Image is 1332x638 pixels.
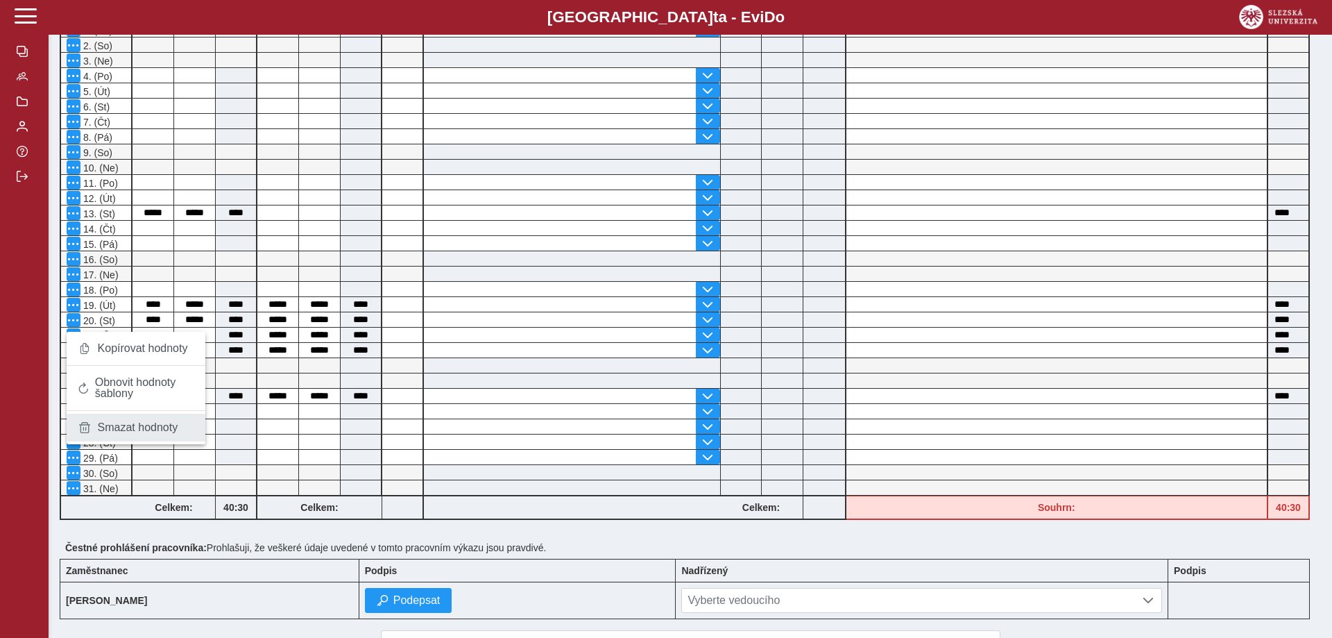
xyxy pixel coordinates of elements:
[80,285,118,296] span: 18. (Po)
[67,176,80,190] button: Menu
[67,145,80,159] button: Menu
[80,71,112,82] span: 4. (Po)
[80,224,116,235] span: 14. (Čt)
[80,117,110,128] span: 7. (Čt)
[80,178,118,189] span: 11. (Po)
[67,283,80,296] button: Menu
[67,206,80,220] button: Menu
[80,315,115,326] span: 20. (St)
[80,239,118,250] span: 15. (Pá)
[67,130,80,144] button: Menu
[95,377,194,399] span: Obnovit hodnoty šablony
[67,267,80,281] button: Menu
[720,502,803,513] b: Celkem:
[1268,496,1310,520] div: Fond pracovní doby (1:00.48 h) a součet hodin (40:30 h) se neshodují!
[80,101,110,112] span: 6. (St)
[80,147,112,158] span: 9. (So)
[67,237,80,251] button: Menu
[80,453,118,464] span: 29. (Pá)
[1174,565,1206,576] b: Podpis
[66,565,128,576] b: Zaměstnanec
[80,300,116,311] span: 19. (Út)
[67,451,80,464] button: Menu
[67,191,80,205] button: Menu
[365,588,452,613] button: Podepsat
[1038,502,1075,513] b: Souhrn:
[80,162,119,174] span: 10. (Ne)
[67,69,80,83] button: Menu
[80,25,112,36] span: 1. (Pá)
[42,8,1290,26] b: [GEOGRAPHIC_DATA] a - Evi
[98,343,188,354] span: Kopírovat hodnoty
[80,132,112,143] span: 8. (Pá)
[80,208,115,219] span: 13. (St)
[67,328,80,342] button: Menu
[67,481,80,495] button: Menu
[80,193,116,204] span: 12. (Út)
[257,502,382,513] b: Celkem:
[67,221,80,235] button: Menu
[764,8,775,26] span: D
[67,466,80,480] button: Menu
[216,502,256,513] b: 40:30
[67,252,80,266] button: Menu
[65,542,207,553] b: Čestné prohlášení pracovníka:
[67,84,80,98] button: Menu
[67,160,80,174] button: Menu
[681,565,728,576] b: Nadřízený
[80,269,119,280] span: 17. (Ne)
[133,502,215,513] b: Celkem:
[80,437,116,448] span: 28. (Čt)
[67,53,80,67] button: Menu
[846,496,1269,520] div: Fond pracovní doby (1:00.48 h) a součet hodin (40:30 h) se neshodují!
[365,565,398,576] b: Podpis
[80,483,119,494] span: 31. (Ne)
[713,8,718,26] span: t
[98,422,178,433] span: Smazat hodnoty
[66,595,147,606] b: [PERSON_NAME]
[393,594,441,607] span: Podepsat
[67,313,80,327] button: Menu
[67,115,80,128] button: Menu
[80,56,113,67] span: 3. (Ne)
[67,99,80,113] button: Menu
[60,537,1321,559] div: Prohlašuji, že veškeré údaje uvedené v tomto pracovním výkazu jsou pravdivé.
[80,254,118,265] span: 16. (So)
[67,38,80,52] button: Menu
[80,468,118,479] span: 30. (So)
[80,86,110,97] span: 5. (Út)
[1268,502,1308,513] b: 40:30
[776,8,785,26] span: o
[67,298,80,312] button: Menu
[80,330,116,342] span: 21. (Čt)
[80,40,112,51] span: 2. (So)
[682,589,1135,612] span: Vyberte vedoucího
[1239,5,1317,29] img: logo_web_su.png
